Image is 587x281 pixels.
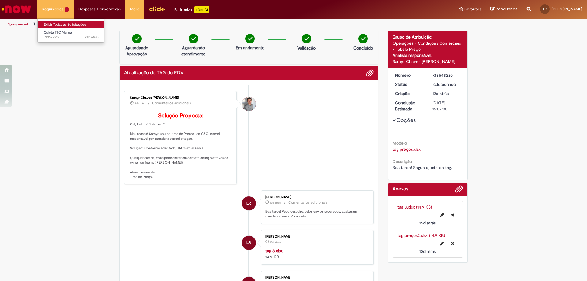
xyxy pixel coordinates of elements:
[179,45,208,57] p: Aguardando atendimento
[246,196,251,211] span: LR
[297,45,316,51] p: Validação
[7,22,28,27] a: Página inicial
[393,140,407,146] b: Modelo
[437,238,448,248] button: Editar nome de arquivo tag preços2.xlsx
[242,236,256,250] div: Leticia Paulino Ramos
[437,210,448,220] button: Editar nome de arquivo tag 3.xlsx
[265,209,367,219] p: Boa tarde! Peço desculpa pelos envios separados, acabaram mandando um após o outro...
[393,52,463,58] div: Analista responsável:
[419,220,436,226] time: 18/09/2025 16:37:53
[124,70,183,76] h2: Atualização de TAG do PDV Histórico de tíquete
[265,195,367,199] div: [PERSON_NAME]
[42,6,63,12] span: Requisições
[132,34,142,43] img: check-circle-green.png
[194,6,209,13] p: +GenAi
[432,81,461,87] div: Solucionado
[149,4,165,13] img: click_logo_yellow_360x200.png
[543,7,547,11] span: LR
[130,6,139,12] span: More
[393,159,412,164] b: Descrição
[38,21,105,28] a: Exibir Todas as Solicitações
[432,100,461,112] div: [DATE] 16:57:35
[496,6,518,12] span: Rascunhos
[393,58,463,65] div: Samyr Chaves [PERSON_NAME]
[85,35,99,39] span: 24h atrás
[265,248,283,253] a: tag 3.xlsx
[44,35,99,40] span: R13577919
[270,201,281,205] time: 18/09/2025 16:39:28
[455,185,463,196] button: Adicionar anexos
[236,45,264,51] p: Em andamento
[552,6,582,12] span: [PERSON_NAME]
[393,165,452,170] span: Boa tarde! Segue ajuste de tag.
[189,34,198,43] img: check-circle-green.png
[302,34,311,43] img: check-circle-green.png
[393,146,421,152] a: Download de tag preços.xlsx
[246,235,251,250] span: LR
[130,113,232,179] p: Olá, Leticia! Tudo bem? Meu nome é Samyr, sou do time de Preços, do CSC, e serei responsável por ...
[174,6,209,13] div: Padroniza
[265,276,367,279] div: [PERSON_NAME]
[358,34,368,43] img: check-circle-green.png
[390,72,428,78] dt: Número
[353,45,373,51] p: Concluído
[242,97,256,111] div: Samyr Chaves Brandao Da Cruz
[397,204,432,210] a: tag 3.xlsx (14.9 KB)
[135,102,144,105] span: 8d atrás
[432,91,449,96] span: 12d atrás
[390,81,428,87] dt: Status
[152,101,191,106] small: Comentários adicionais
[419,249,436,254] span: 12d atrás
[447,210,458,220] button: Excluir tag 3.xlsx
[270,240,281,244] time: 18/09/2025 16:37:53
[390,91,428,97] dt: Criação
[122,45,152,57] p: Aguardando Aprovação
[464,6,481,12] span: Favoritos
[265,248,367,260] div: 14.9 KB
[5,19,387,30] ul: Trilhas de página
[242,196,256,210] div: Leticia Paulino Ramos
[245,34,255,43] img: check-circle-green.png
[432,72,461,78] div: R13548220
[419,220,436,226] span: 12d atrás
[130,96,232,100] div: Samyr Chaves [PERSON_NAME]
[393,34,463,40] div: Grupo de Atribuição:
[393,187,408,192] h2: Anexos
[85,35,99,39] time: 29/09/2025 15:50:48
[447,238,458,248] button: Excluir tag preços2.xlsx
[265,235,367,238] div: [PERSON_NAME]
[38,29,105,41] a: Aberto R13577919 : Coleta TTC Manual
[393,40,463,52] div: Operações - Condições Comerciais - Tabela Preço
[419,249,436,254] time: 18/09/2025 16:34:06
[432,91,461,97] div: 18/09/2025 16:29:13
[270,240,281,244] span: 12d atrás
[432,91,449,96] time: 18/09/2025 16:29:13
[390,100,428,112] dt: Conclusão Estimada
[288,200,327,205] small: Comentários adicionais
[65,7,69,12] span: 1
[397,233,445,238] a: tag preços2.xlsx (14.9 KB)
[37,18,104,43] ul: Requisições
[44,30,72,35] span: Coleta TTC Manual
[490,6,518,12] a: Rascunhos
[270,201,281,205] span: 12d atrás
[135,102,144,105] time: 23/09/2025 09:04:53
[78,6,121,12] span: Despesas Corporativas
[366,69,374,77] button: Adicionar anexos
[158,112,203,119] b: Solução Proposta:
[1,3,32,15] img: ServiceNow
